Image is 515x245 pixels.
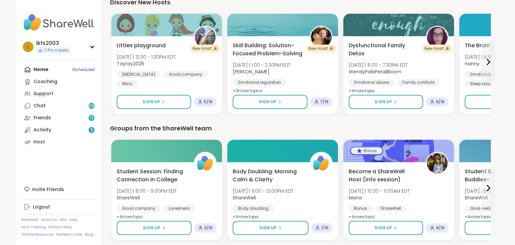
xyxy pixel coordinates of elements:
[349,42,418,58] span: Dysfunctional Family Detox
[34,90,53,97] div: Support
[233,188,293,194] span: [DATE] | 11:00 - 12:00PM EDT
[349,188,410,194] span: [DATE] | 10:30 - 11:00AM EDT
[117,80,137,87] div: Wins
[233,95,307,109] button: Sign Up
[27,43,30,51] span: l
[204,225,213,231] span: 3 / 16
[349,194,362,201] b: Mana
[465,205,502,212] div: Goal-setting
[48,225,72,230] a: Safety Policy
[427,153,448,174] img: Mana
[21,218,38,222] a: Referrals
[465,80,501,87] div: Sleep Issues
[117,54,175,60] span: [DATE] | 12:30 - 1:30PM EDT
[21,232,54,237] a: Safety Resources
[163,205,195,212] div: Loneliness
[36,40,70,47] div: lkfs2003
[349,168,418,184] span: Become a ShareWell Host (info session)
[233,42,302,58] span: Skill Building: Solution-Focused Problem-Solving
[311,153,332,174] img: ShareWell
[34,103,46,109] div: Chat
[349,79,394,86] div: Emotional abuse
[375,205,406,212] div: ShareWell
[349,221,423,235] button: Sign Up
[233,205,274,212] div: Body doubling
[195,153,216,174] img: ShareWell
[41,218,57,222] a: About Us
[311,27,332,48] img: LuAnn
[34,127,51,133] div: Activity
[117,168,186,184] span: Student Session: Finding Connection in College
[436,225,445,231] span: 4 / 16
[117,221,191,235] button: Sign Up
[85,232,93,237] a: Blog
[375,99,392,105] span: Sign Up
[321,225,329,231] span: 1 / 16
[89,103,94,109] span: 99
[117,205,161,212] div: Good company
[21,225,46,230] a: Host Training
[306,45,337,53] div: New Host! 🎉
[117,188,177,194] span: [DATE] | 8:00 - 9:00PM EDT
[320,99,329,105] span: 7 / 16
[465,60,479,67] b: nanny
[375,225,392,231] span: Sign Up
[233,62,290,68] span: [DATE] | 1:00 - 2:30PM EDT
[21,112,96,124] a: Friends13
[204,99,213,105] span: 5 / 16
[351,147,382,154] div: Bonus
[142,99,160,105] span: Sign Up
[349,62,408,68] span: [DATE] | 6:00 - 7:30PM EDT
[110,124,491,133] div: Groups from the ShareWell team
[233,68,270,75] b: [PERSON_NAME]
[21,88,96,100] a: Support
[491,99,508,105] span: Sign Up
[233,221,308,235] button: Sign Up
[233,79,286,86] div: Emotional regulation
[349,68,401,75] b: WendyPalePetalBloom
[190,45,221,53] div: New Host! 🎉
[21,201,96,213] a: Logout
[195,27,216,48] img: Taytay2025
[117,42,166,50] span: Littles playground
[422,45,453,53] div: New Host! 🎉
[117,95,191,109] button: Sign Up
[259,99,276,105] span: Sign Up
[233,168,302,184] span: Body Doubling: Morning Calm & Clarity
[397,79,440,86] div: Family conflicts
[117,71,161,78] div: [MEDICAL_DATA]
[117,60,144,67] b: Taytay2025
[465,42,508,50] span: The Brain Game
[33,204,50,210] div: Logout
[91,127,93,133] span: 3
[69,218,77,222] a: Help
[164,71,208,78] div: Good company
[34,115,51,121] div: Friends
[436,99,445,105] span: 9 / 16
[21,136,96,148] a: Host
[56,232,82,237] a: Redeem Code
[349,205,373,212] div: Bonus
[117,194,140,201] b: ShareWell
[44,48,69,53] span: 2 Pro credits
[259,225,277,231] span: Sign Up
[21,76,96,88] a: Coaching
[34,139,45,145] div: Host
[143,225,160,231] span: Sign Up
[427,27,448,48] img: WendyPalePetalBloom
[465,194,488,201] b: ShareWell
[21,100,96,112] a: Chat99
[21,11,96,34] img: ShareWell Nav Logo
[233,194,256,201] b: ShareWell
[90,115,94,121] span: 13
[21,124,96,136] a: Activity3
[60,218,67,222] a: FAQ
[34,78,57,85] div: Coaching
[349,95,423,109] button: Sign Up
[21,183,96,195] div: Invite Friends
